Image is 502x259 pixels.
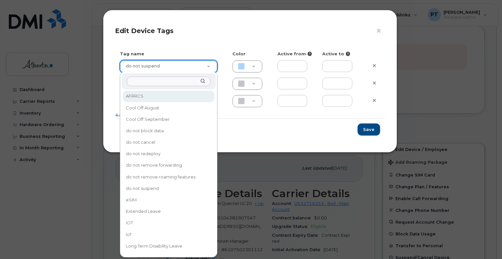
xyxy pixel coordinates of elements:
[124,183,214,194] div: do not suspend
[124,241,214,251] div: Long Term Disability Leave
[124,172,214,182] div: do not remove roaming features
[124,149,214,159] div: do not redeploy
[124,114,214,124] div: Cool Off September
[124,126,214,136] div: do not block data
[124,103,214,113] div: Cool Off August
[124,195,214,205] div: eSIM
[124,218,214,228] div: iOT
[124,230,214,240] div: IoT
[124,91,214,102] div: AFRRCS
[124,137,214,147] div: do not cancel
[124,206,214,216] div: Extended Leave
[124,160,214,171] div: do not remove forwarding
